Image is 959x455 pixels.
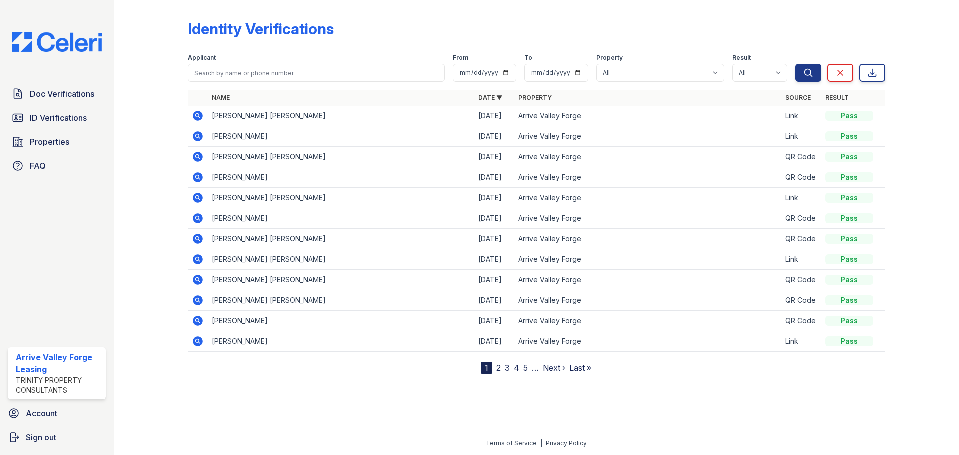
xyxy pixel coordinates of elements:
[208,229,475,249] td: [PERSON_NAME] [PERSON_NAME]
[543,363,565,373] a: Next ›
[540,439,542,447] div: |
[188,54,216,62] label: Applicant
[781,229,821,249] td: QR Code
[514,208,781,229] td: Arrive Valley Forge
[781,147,821,167] td: QR Code
[475,229,514,249] td: [DATE]
[4,403,110,423] a: Account
[514,311,781,331] td: Arrive Valley Forge
[785,94,811,101] a: Source
[208,167,475,188] td: [PERSON_NAME]
[514,188,781,208] td: Arrive Valley Forge
[486,439,537,447] a: Terms of Service
[781,270,821,290] td: QR Code
[825,193,873,203] div: Pass
[825,213,873,223] div: Pass
[208,270,475,290] td: [PERSON_NAME] [PERSON_NAME]
[26,431,56,443] span: Sign out
[208,331,475,352] td: [PERSON_NAME]
[825,275,873,285] div: Pass
[475,167,514,188] td: [DATE]
[475,126,514,147] td: [DATE]
[825,111,873,121] div: Pass
[188,20,334,38] div: Identity Verifications
[453,54,468,62] label: From
[475,188,514,208] td: [DATE]
[781,331,821,352] td: Link
[524,54,532,62] label: To
[475,249,514,270] td: [DATE]
[514,229,781,249] td: Arrive Valley Forge
[475,311,514,331] td: [DATE]
[475,147,514,167] td: [DATE]
[16,351,102,375] div: Arrive Valley Forge Leasing
[514,167,781,188] td: Arrive Valley Forge
[781,126,821,147] td: Link
[781,188,821,208] td: Link
[596,54,623,62] label: Property
[514,290,781,311] td: Arrive Valley Forge
[505,363,510,373] a: 3
[188,64,445,82] input: Search by name or phone number
[825,316,873,326] div: Pass
[479,94,502,101] a: Date ▼
[16,375,102,395] div: Trinity Property Consultants
[475,290,514,311] td: [DATE]
[208,188,475,208] td: [PERSON_NAME] [PERSON_NAME]
[4,427,110,447] a: Sign out
[514,270,781,290] td: Arrive Valley Forge
[208,311,475,331] td: [PERSON_NAME]
[475,208,514,229] td: [DATE]
[532,362,539,374] span: …
[569,363,591,373] a: Last »
[30,88,94,100] span: Doc Verifications
[781,249,821,270] td: Link
[496,363,501,373] a: 2
[208,249,475,270] td: [PERSON_NAME] [PERSON_NAME]
[30,112,87,124] span: ID Verifications
[781,106,821,126] td: Link
[208,208,475,229] td: [PERSON_NAME]
[514,363,519,373] a: 4
[8,108,106,128] a: ID Verifications
[825,254,873,264] div: Pass
[26,407,57,419] span: Account
[208,106,475,126] td: [PERSON_NAME] [PERSON_NAME]
[514,126,781,147] td: Arrive Valley Forge
[475,106,514,126] td: [DATE]
[8,132,106,152] a: Properties
[523,363,528,373] a: 5
[30,160,46,172] span: FAQ
[781,167,821,188] td: QR Code
[781,290,821,311] td: QR Code
[825,131,873,141] div: Pass
[825,152,873,162] div: Pass
[514,147,781,167] td: Arrive Valley Forge
[475,331,514,352] td: [DATE]
[825,234,873,244] div: Pass
[781,208,821,229] td: QR Code
[825,172,873,182] div: Pass
[481,362,492,374] div: 1
[514,331,781,352] td: Arrive Valley Forge
[825,94,849,101] a: Result
[825,336,873,346] div: Pass
[4,32,110,52] img: CE_Logo_Blue-a8612792a0a2168367f1c8372b55b34899dd931a85d93a1a3d3e32e68fde9ad4.png
[212,94,230,101] a: Name
[208,290,475,311] td: [PERSON_NAME] [PERSON_NAME]
[518,94,552,101] a: Property
[8,84,106,104] a: Doc Verifications
[208,147,475,167] td: [PERSON_NAME] [PERSON_NAME]
[546,439,587,447] a: Privacy Policy
[514,106,781,126] td: Arrive Valley Forge
[8,156,106,176] a: FAQ
[30,136,69,148] span: Properties
[781,311,821,331] td: QR Code
[825,295,873,305] div: Pass
[732,54,751,62] label: Result
[475,270,514,290] td: [DATE]
[208,126,475,147] td: [PERSON_NAME]
[514,249,781,270] td: Arrive Valley Forge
